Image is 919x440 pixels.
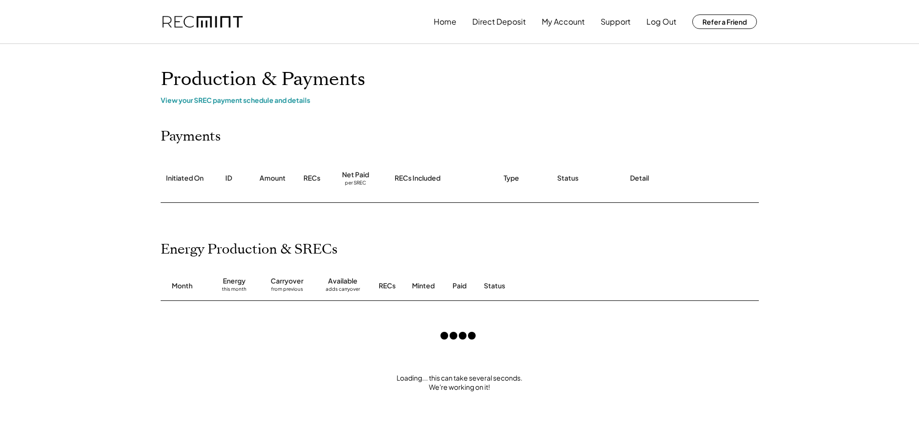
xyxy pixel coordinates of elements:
div: from previous [271,286,303,296]
div: Status [484,281,648,291]
div: Available [328,276,357,286]
div: this month [222,286,247,296]
img: recmint-logotype%403x.png [163,16,243,28]
h2: Energy Production & SRECs [161,241,338,258]
button: Log Out [646,12,676,31]
div: Carryover [271,276,303,286]
button: Support [601,12,631,31]
div: Paid [453,281,466,291]
div: Amount [260,173,286,183]
div: Net Paid [342,170,369,180]
button: My Account [542,12,585,31]
h1: Production & Payments [161,68,759,91]
div: Status [557,173,578,183]
div: Loading... this can take several seconds. We're working on it! [151,373,768,392]
div: Initiated On [166,173,204,183]
button: Refer a Friend [692,14,757,29]
div: RECs [303,173,320,183]
div: per SREC [345,180,366,187]
div: ID [225,173,232,183]
div: Energy [223,276,246,286]
div: Minted [412,281,435,291]
button: Home [434,12,456,31]
h2: Payments [161,128,221,145]
button: Direct Deposit [472,12,526,31]
div: Detail [630,173,649,183]
div: View your SREC payment schedule and details [161,96,759,104]
div: RECs Included [395,173,440,183]
div: Type [504,173,519,183]
div: adds carryover [326,286,360,296]
div: Month [172,281,192,291]
div: RECs [379,281,396,291]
